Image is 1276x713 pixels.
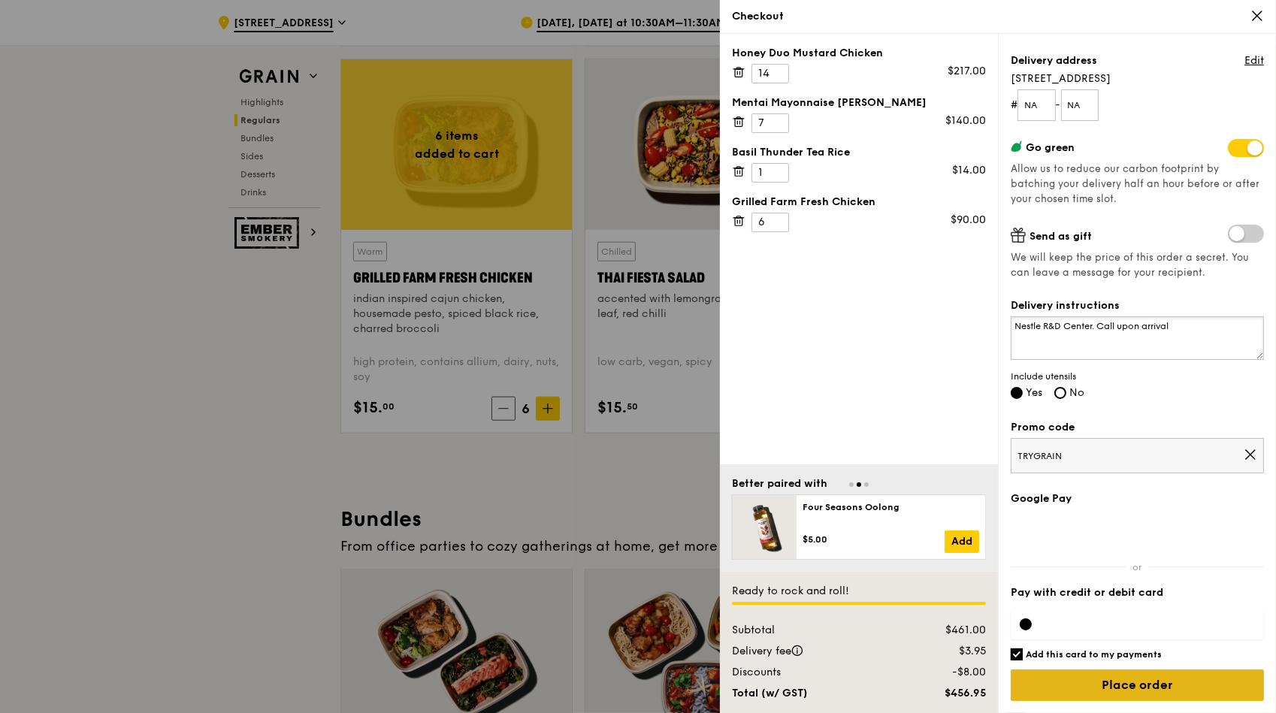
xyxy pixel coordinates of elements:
[951,213,986,228] div: $90.00
[1030,230,1092,243] span: Send as gift
[1244,53,1264,68] a: Edit
[1011,491,1264,506] label: Google Pay
[952,163,986,178] div: $14.00
[1011,163,1259,205] span: Allow us to reduce our carbon footprint by batching your delivery half an hour before or after yo...
[1011,298,1264,313] label: Delivery instructions
[1011,648,1023,660] input: Add this card to my payments
[732,9,1264,24] div: Checkout
[904,665,995,680] div: -$8.00
[732,145,986,160] div: Basil Thunder Tea Rice
[1044,618,1255,630] iframe: Secure card payment input frame
[857,482,861,487] span: Go to slide 2
[1061,89,1099,121] input: Unit
[732,95,986,110] div: Mentai Mayonnaise [PERSON_NAME]
[1011,89,1264,121] form: # -
[1017,450,1244,462] span: TRYGRAIN
[732,195,986,210] div: Grilled Farm Fresh Chicken
[1054,387,1066,399] input: No
[1011,387,1023,399] input: Yes
[1011,669,1264,701] input: Place order
[948,64,986,79] div: $217.00
[1069,386,1084,399] span: No
[732,584,986,599] div: Ready to rock and roll!
[1011,515,1264,548] iframe: Secure payment button frame
[723,623,904,638] div: Subtotal
[1011,53,1097,68] label: Delivery address
[1011,250,1264,280] span: We will keep the price of this order a secret. You can leave a message for your recipient.
[803,501,979,513] div: Four Seasons Oolong
[945,530,979,553] a: Add
[864,482,869,487] span: Go to slide 3
[1017,89,1056,121] input: Floor
[904,644,995,659] div: $3.95
[1011,370,1264,382] span: Include utensils
[723,686,904,701] div: Total (w/ GST)
[803,533,945,545] div: $5.00
[945,113,986,128] div: $140.00
[1011,71,1264,86] span: [STREET_ADDRESS]
[732,46,986,61] div: Honey Duo Mustard Chicken
[1026,141,1075,154] span: Go green
[904,623,995,638] div: $461.00
[849,482,854,487] span: Go to slide 1
[732,476,827,491] div: Better paired with
[1026,648,1162,660] h6: Add this card to my payments
[723,665,904,680] div: Discounts
[1011,585,1264,600] label: Pay with credit or debit card
[1026,386,1042,399] span: Yes
[723,644,904,659] div: Delivery fee
[1011,420,1264,435] label: Promo code
[904,686,995,701] div: $456.95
